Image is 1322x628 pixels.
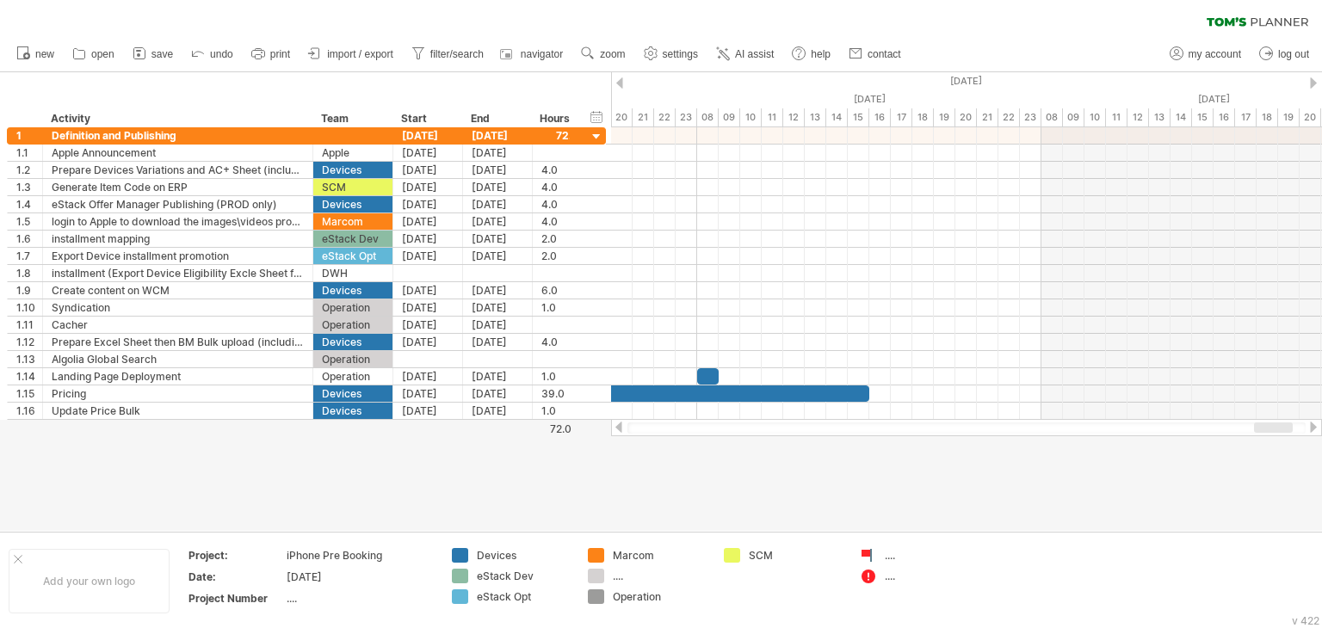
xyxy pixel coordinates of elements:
div: 1.9 [16,282,42,299]
div: Prepare Excel Sheet then BM Bulk upload (including Algolia) [52,334,304,350]
div: 18 [912,108,934,126]
span: open [91,48,114,60]
div: Project Number [188,591,283,606]
span: settings [663,48,698,60]
div: .... [885,569,979,583]
div: [DATE] [393,231,463,247]
div: [DATE] [463,179,533,195]
span: AI assist [735,48,774,60]
div: 1.0 [541,299,570,316]
a: filter/search [407,43,489,65]
div: Devices [477,548,571,563]
div: Devices [322,334,384,350]
a: import / export [304,43,398,65]
div: 1.5 [16,213,42,230]
div: .... [287,591,431,606]
a: new [12,43,59,65]
div: [DATE] [393,127,463,144]
div: Marcom [322,213,384,230]
div: .... [613,569,707,583]
div: 1.12 [16,334,42,350]
div: [DATE] [393,213,463,230]
div: 20 [1300,108,1321,126]
div: 1.3 [16,179,42,195]
div: 1.0 [541,403,570,419]
div: 4.0 [541,179,570,195]
div: 1.0 [541,368,570,385]
div: 2.0 [541,231,570,247]
div: [DATE] [393,282,463,299]
div: [DATE] [393,368,463,385]
div: 13 [805,108,826,126]
div: [DATE] [393,162,463,178]
div: [DATE] [393,196,463,212]
div: Operation [322,351,384,367]
div: Apple [322,145,384,161]
div: 19 [934,108,955,126]
div: [DATE] [463,248,533,264]
div: 15 [848,108,869,126]
div: eStack Dev [477,569,571,583]
div: [DATE] [463,213,533,230]
div: Project: [188,548,283,563]
span: import / export [327,48,393,60]
div: Devices [322,282,384,299]
div: [DATE] [393,248,463,264]
span: undo [210,48,233,60]
div: Create content on WCM [52,282,304,299]
div: 11 [762,108,783,126]
div: Update Price Bulk [52,403,304,419]
div: Operation [322,299,384,316]
div: 21 [977,108,998,126]
div: installment mapping [52,231,304,247]
div: Devices [322,162,384,178]
div: 12 [1127,108,1149,126]
div: eStack Opt [477,589,571,604]
div: 15 [1192,108,1214,126]
a: settings [639,43,703,65]
div: 18 [1257,108,1278,126]
div: Cacher [52,317,304,333]
a: AI assist [712,43,779,65]
div: [DATE] [287,570,431,584]
div: 13 [1149,108,1171,126]
div: [DATE] [463,299,533,316]
div: 6.0 [541,282,570,299]
div: SCM [749,548,843,563]
div: 23 [676,108,697,126]
div: 11 [1106,108,1127,126]
div: Hours [532,110,578,127]
div: End [471,110,522,127]
div: Generate Item Code on ERP [52,179,304,195]
div: Export Device installment promotion [52,248,304,264]
div: 08 [1041,108,1063,126]
div: [DATE] [463,231,533,247]
div: 23 [1020,108,1041,126]
div: 1.4 [16,196,42,212]
div: 39.0 [541,385,570,402]
div: Activity [51,110,303,127]
span: contact [868,48,901,60]
div: [DATE] [393,145,463,161]
a: zoom [577,43,630,65]
div: DWH [322,265,384,281]
div: Devices [322,196,384,212]
div: 4.0 [541,162,570,178]
div: 4.0 [541,213,570,230]
div: [DATE] [463,127,533,144]
div: login to Apple to download the images\videos provide Banner for both App and web Coming Soon\Land... [52,213,304,230]
div: 1.6 [16,231,42,247]
a: save [128,43,178,65]
div: 1.2 [16,162,42,178]
div: 14 [1171,108,1192,126]
div: 4.0 [541,334,570,350]
span: navigator [521,48,563,60]
a: contact [844,43,906,65]
div: 09 [1063,108,1084,126]
div: 16 [869,108,891,126]
div: [DATE] [393,385,463,402]
a: help [788,43,836,65]
div: Apple Announcement [52,145,304,161]
div: [DATE] [463,196,533,212]
div: 08 [697,108,719,126]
